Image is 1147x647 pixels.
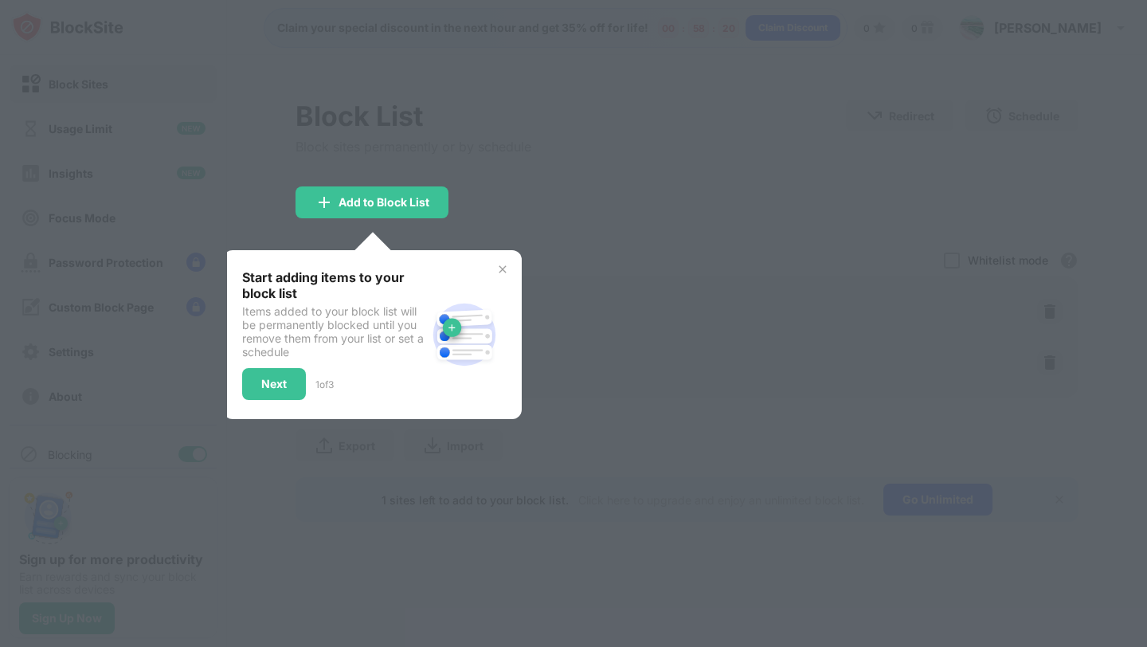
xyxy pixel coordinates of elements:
div: Items added to your block list will be permanently blocked until you remove them from your list o... [242,304,426,359]
div: 1 of 3 [315,378,334,390]
img: block-site.svg [426,296,503,373]
div: Next [261,378,287,390]
img: x-button.svg [496,263,509,276]
div: Add to Block List [339,196,429,209]
div: Start adding items to your block list [242,269,426,301]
